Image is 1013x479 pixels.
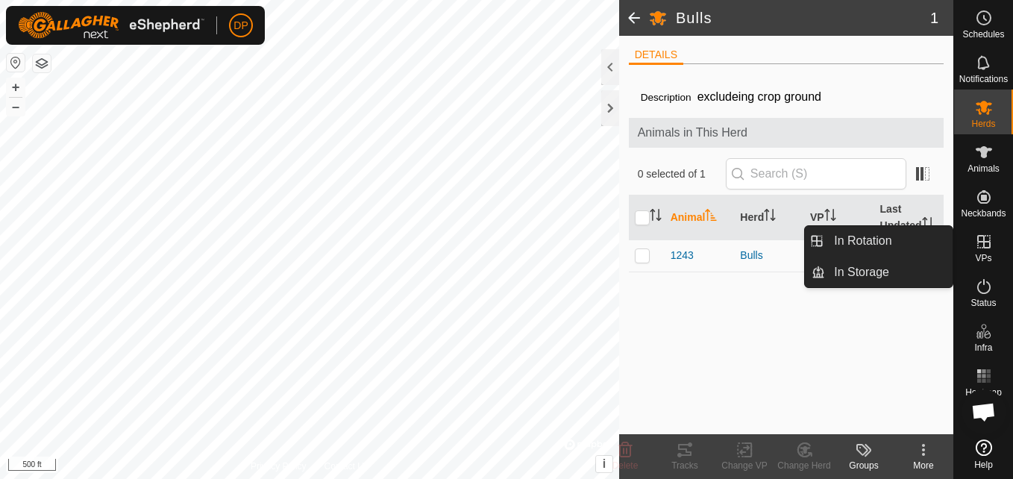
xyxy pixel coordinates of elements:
[834,263,889,281] span: In Storage
[967,164,1000,173] span: Animals
[629,47,683,65] li: DETAILS
[726,158,906,190] input: Search (S)
[671,248,694,263] span: 1243
[705,211,717,223] p-sorticon: Activate to sort
[7,78,25,96] button: +
[974,460,993,469] span: Help
[954,433,1013,475] a: Help
[7,54,25,72] button: Reset Map
[824,211,836,223] p-sorticon: Activate to sort
[774,459,834,472] div: Change Herd
[962,30,1004,39] span: Schedules
[894,459,953,472] div: More
[740,248,798,263] div: Bulls
[641,92,691,103] label: Description
[834,459,894,472] div: Groups
[971,119,995,128] span: Herds
[715,459,774,472] div: Change VP
[975,254,991,263] span: VPs
[324,460,368,473] a: Contact Us
[805,257,953,287] li: In Storage
[959,75,1008,84] span: Notifications
[922,219,934,231] p-sorticon: Activate to sort
[33,54,51,72] button: Map Layers
[825,226,953,256] a: In Rotation
[655,459,715,472] div: Tracks
[691,84,827,109] span: excludeing crop ground
[974,343,992,352] span: Infra
[650,211,662,223] p-sorticon: Activate to sort
[596,456,612,472] button: i
[603,457,606,470] span: i
[734,195,804,240] th: Herd
[965,388,1002,397] span: Heatmap
[638,124,935,142] span: Animals in This Herd
[874,195,944,240] th: Last Updated
[805,226,953,256] li: In Rotation
[930,7,938,29] span: 1
[676,9,930,27] h2: Bulls
[638,166,726,182] span: 0 selected of 1
[764,211,776,223] p-sorticon: Activate to sort
[825,257,953,287] a: In Storage
[970,298,996,307] span: Status
[665,195,735,240] th: Animal
[961,209,1006,218] span: Neckbands
[233,18,248,34] span: DP
[834,232,891,250] span: In Rotation
[612,460,639,471] span: Delete
[804,195,874,240] th: VP
[7,98,25,116] button: –
[251,460,307,473] a: Privacy Policy
[962,389,1006,434] a: Open chat
[18,12,204,39] img: Gallagher Logo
